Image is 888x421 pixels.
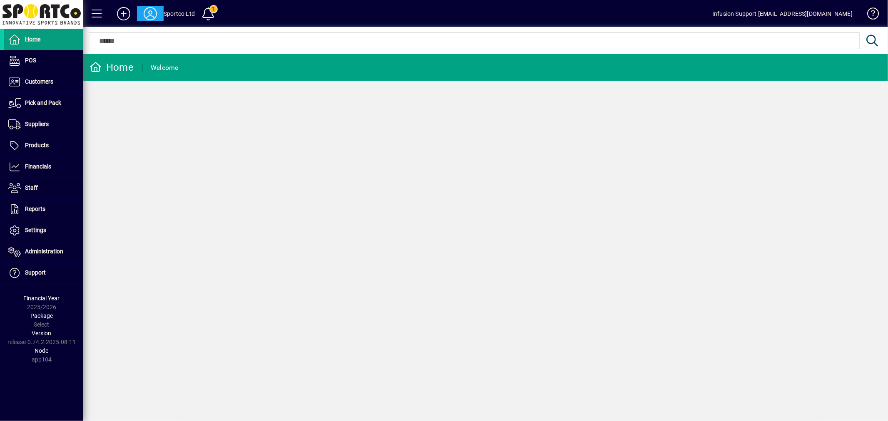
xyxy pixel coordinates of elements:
a: Products [4,135,83,156]
span: Suppliers [25,121,49,127]
div: Infusion Support [EMAIL_ADDRESS][DOMAIN_NAME] [712,7,853,20]
span: Staff [25,184,38,191]
a: Staff [4,178,83,198]
button: Add [110,6,137,21]
span: Products [25,142,49,149]
span: Customers [25,78,53,85]
span: Home [25,36,40,42]
a: Administration [4,241,83,262]
div: Home [90,61,134,74]
a: POS [4,50,83,71]
a: Financials [4,156,83,177]
a: Settings [4,220,83,241]
span: Administration [25,248,63,255]
button: Profile [137,6,164,21]
span: Settings [25,227,46,233]
span: Financial Year [24,295,60,302]
a: Customers [4,72,83,92]
a: Suppliers [4,114,83,135]
span: Reports [25,206,45,212]
span: Package [30,312,53,319]
a: Pick and Pack [4,93,83,114]
a: Reports [4,199,83,220]
span: POS [25,57,36,64]
span: Version [32,330,52,337]
span: Financials [25,163,51,170]
span: Pick and Pack [25,99,61,106]
a: Support [4,263,83,283]
span: Support [25,269,46,276]
span: Node [35,347,49,354]
div: Sportco Ltd [164,7,195,20]
a: Knowledge Base [861,2,878,29]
